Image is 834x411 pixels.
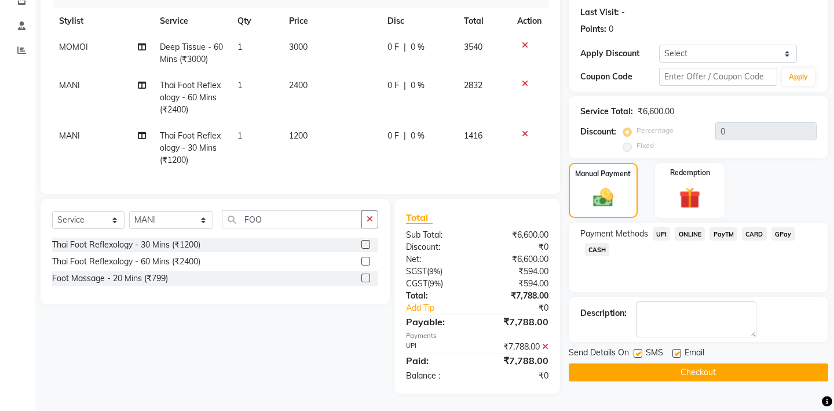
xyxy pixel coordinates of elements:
div: Paid: [397,354,477,368]
button: Checkout [569,363,828,381]
span: 2832 [464,80,482,90]
div: Payable: [397,315,477,329]
div: ₹6,600.00 [638,106,674,118]
input: Enter Offer / Coupon Code [659,68,777,86]
div: ₹594.00 [477,265,557,278]
img: _cash.svg [587,186,620,209]
div: Total: [397,290,477,302]
a: Add Tip [397,302,491,314]
span: | [404,41,406,53]
span: 1 [237,42,242,52]
span: 0 F [387,79,399,92]
span: 1 [237,80,242,90]
div: Net: [397,253,477,265]
span: 0 % [411,130,425,142]
span: CASH [585,243,610,256]
span: Thai Foot Reflexology - 60 Mins (₹2400) [160,80,221,115]
div: ₹6,600.00 [477,229,557,241]
div: Discount: [397,241,477,253]
span: | [404,79,406,92]
span: UPI [653,227,671,241]
span: 0 F [387,41,399,53]
span: MOMOI [59,42,88,52]
span: 3000 [289,42,308,52]
span: 9% [430,279,441,288]
span: Email [685,347,704,361]
span: Thai Foot Reflexology - 30 Mins (₹1200) [160,130,221,165]
span: CARD [742,227,767,241]
div: 0 [609,23,613,35]
div: UPI [397,341,477,353]
label: Manual Payment [575,169,631,179]
span: 2400 [289,80,308,90]
span: Total [406,212,433,224]
th: Disc [381,8,457,34]
button: Apply [782,68,815,86]
label: Fixed [637,140,654,151]
span: 9% [429,267,440,276]
div: ₹0 [477,370,557,382]
div: Thai Foot Reflexology - 30 Mins (₹1200) [52,239,200,251]
span: CGST [406,278,427,289]
div: ₹594.00 [477,278,557,290]
label: Redemption [670,168,710,178]
th: Service [153,8,231,34]
span: PayTM [709,227,737,241]
div: Coupon Code [580,71,659,83]
span: | [404,130,406,142]
div: Thai Foot Reflexology - 60 Mins (₹2400) [52,256,200,268]
span: Send Details On [569,347,629,361]
div: ₹7,788.00 [477,354,557,368]
div: Description: [580,307,627,319]
div: Service Total: [580,106,633,118]
div: Apply Discount [580,48,659,60]
label: Percentage [637,125,674,136]
img: _gift.svg [672,185,707,212]
span: 1 [237,130,242,141]
span: 1200 [289,130,308,141]
span: SMS [646,347,663,361]
span: 0 % [411,79,425,92]
div: Sub Total: [397,229,477,241]
span: SGST [406,266,427,277]
div: Payments [406,331,548,341]
span: MANI [59,80,80,90]
div: Points: [580,23,606,35]
div: ( ) [397,265,477,278]
div: Last Visit: [580,6,619,19]
span: 3540 [464,42,482,52]
th: Total [457,8,510,34]
th: Action [510,8,548,34]
span: ONLINE [675,227,705,241]
div: Balance : [397,370,477,382]
th: Qty [231,8,282,34]
div: - [621,6,625,19]
div: ₹0 [491,302,557,314]
span: Deep Tissue - 60 Mins (₹3000) [160,42,223,64]
span: 0 F [387,130,399,142]
span: GPay [771,227,795,241]
span: 1416 [464,130,482,141]
div: ₹7,788.00 [477,290,557,302]
div: Foot Massage - 20 Mins (₹799) [52,272,168,285]
input: Search or Scan [222,210,362,228]
span: MANI [59,130,80,141]
div: ₹6,600.00 [477,253,557,265]
div: ( ) [397,278,477,290]
div: Discount: [580,126,616,138]
th: Price [282,8,381,34]
th: Stylist [52,8,153,34]
div: ₹7,788.00 [477,315,557,329]
div: ₹0 [477,241,557,253]
div: ₹7,788.00 [477,341,557,353]
span: Payment Methods [580,228,648,240]
span: 0 % [411,41,425,53]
